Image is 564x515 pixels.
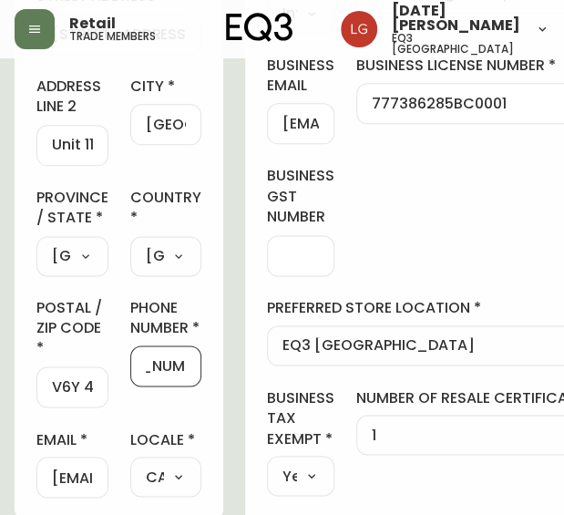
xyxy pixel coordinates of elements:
[36,429,108,449] label: email
[267,166,334,227] label: business gst number
[69,31,156,42] h5: trade members
[341,11,377,47] img: 2638f148bab13be18035375ceda1d187
[130,188,201,229] label: country
[392,4,520,33] span: [DATE][PERSON_NAME]
[267,387,334,448] label: business tax exempt
[267,56,334,97] label: business email
[36,188,108,229] label: province / state
[392,33,520,55] h5: eq3 [GEOGRAPHIC_DATA]
[36,298,108,359] label: postal / zip code
[36,77,108,118] label: address line 2
[130,429,201,449] label: locale
[130,77,201,97] label: city
[69,16,116,31] span: Retail
[130,298,201,339] label: phone number
[226,13,293,42] img: logo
